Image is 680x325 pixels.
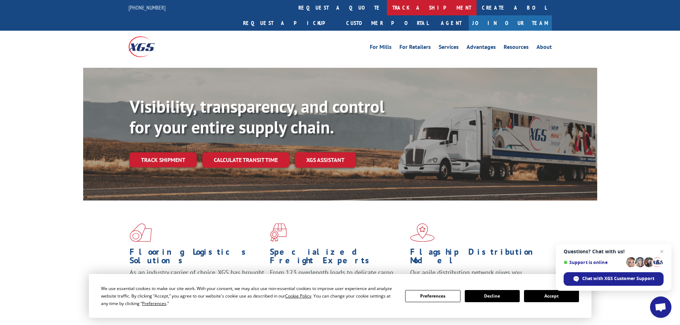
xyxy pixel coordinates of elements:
div: Open chat [650,296,671,318]
span: Our agile distribution network gives you nationwide inventory management on demand. [410,268,542,285]
button: Preferences [405,290,460,302]
img: xgs-icon-flagship-distribution-model-red [410,223,435,242]
a: About [537,44,552,52]
h1: Flagship Distribution Model [410,248,545,268]
b: Visibility, transparency, and control for your entire supply chain. [130,95,384,138]
div: Cookie Consent Prompt [89,274,591,318]
span: Questions? Chat with us! [564,249,664,254]
img: xgs-icon-focused-on-flooring-red [270,223,287,242]
p: From 123 overlength loads to delicate cargo, our experienced staff knows the best way to move you... [270,268,405,300]
a: For Mills [370,44,392,52]
a: XGS ASSISTANT [295,152,356,168]
span: Support is online [564,260,624,265]
a: [PHONE_NUMBER] [129,4,166,11]
span: Cookie Policy [285,293,311,299]
a: Join Our Team [469,15,552,31]
a: Services [439,44,459,52]
a: Request a pickup [238,15,341,31]
button: Decline [465,290,520,302]
a: Track shipment [130,152,197,167]
a: Agent [434,15,469,31]
a: Customer Portal [341,15,434,31]
span: As an industry carrier of choice, XGS has brought innovation and dedication to flooring logistics... [130,268,264,294]
span: Close chat [658,247,666,256]
h1: Specialized Freight Experts [270,248,405,268]
a: For Retailers [399,44,431,52]
div: Chat with XGS Customer Support [564,272,664,286]
span: Chat with XGS Customer Support [582,275,654,282]
h1: Flooring Logistics Solutions [130,248,265,268]
div: We use essential cookies to make our site work. With your consent, we may also use non-essential ... [101,285,397,307]
span: Preferences [142,300,166,306]
a: Resources [504,44,529,52]
button: Accept [524,290,579,302]
img: xgs-icon-total-supply-chain-intelligence-red [130,223,152,242]
a: Advantages [467,44,496,52]
a: Calculate transit time [202,152,289,168]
